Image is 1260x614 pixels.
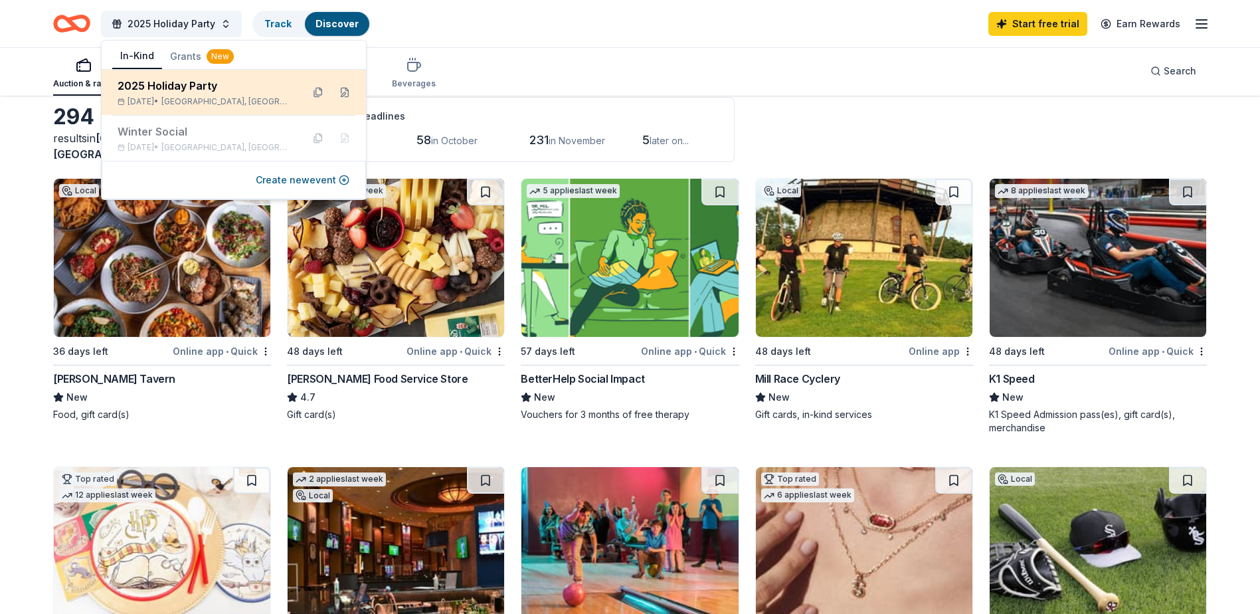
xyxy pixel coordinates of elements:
img: Image for Pierce Tavern [54,179,270,337]
div: Local [761,184,801,197]
div: Online app Quick [173,343,271,359]
div: 294 [53,104,271,130]
div: 48 days left [287,344,343,359]
div: 2025 Holiday Party [118,78,292,94]
span: • [694,346,697,357]
div: 2 applies last week [293,472,386,486]
div: Online app [909,343,973,359]
div: Winter Social [118,124,292,140]
span: New [768,389,790,405]
a: Image for Gordon Food Service Store2 applieslast week48 days leftOnline app•Quick[PERSON_NAME] Fo... [287,178,505,421]
div: [DATE] • [118,142,292,153]
div: Online app Quick [641,343,739,359]
div: Beverages [392,78,436,89]
div: Local [995,472,1035,486]
a: Track [264,18,292,29]
span: • [460,346,462,357]
a: Earn Rewards [1093,12,1188,36]
div: Application deadlines [304,108,718,124]
div: 8 applies last week [995,184,1088,198]
span: 231 [529,133,549,147]
span: New [66,389,88,405]
div: K1 Speed Admission pass(es), gift card(s), merchandise [989,408,1207,435]
div: K1 Speed [989,371,1035,387]
span: 2025 Holiday Party [128,16,215,32]
div: [PERSON_NAME] Food Service Store [287,371,468,387]
div: Vouchers for 3 months of free therapy [521,408,739,421]
a: Image for Mill Race CycleryLocal48 days leftOnline appMill Race CycleryNewGift cards, in-kind ser... [755,178,973,421]
img: Image for BetterHelp Social Impact [521,179,738,337]
div: 12 applies last week [59,488,155,502]
div: New [207,49,234,64]
div: [PERSON_NAME] Tavern [53,371,175,387]
div: 48 days left [755,344,811,359]
span: 5 [642,133,650,147]
button: Create newevent [256,172,349,188]
a: Image for K1 Speed8 applieslast week48 days leftOnline app•QuickK1 SpeedNewK1 Speed Admission pas... [989,178,1207,435]
img: Image for Gordon Food Service Store [288,179,504,337]
a: Image for Pierce TavernLocal36 days leftOnline app•Quick[PERSON_NAME] TavernNewFood, gift card(s) [53,178,271,421]
a: Discover [315,18,359,29]
a: Home [53,8,90,39]
div: Auction & raffle [53,78,114,89]
span: New [1002,389,1024,405]
div: Top rated [59,472,117,486]
div: 48 days left [989,344,1045,359]
div: Top rated [761,472,819,486]
span: later on... [650,135,689,146]
button: 2025 Holiday Party [101,11,242,37]
span: [GEOGRAPHIC_DATA], [GEOGRAPHIC_DATA] [161,96,292,107]
div: 5 applies last week [527,184,620,198]
span: [GEOGRAPHIC_DATA], [GEOGRAPHIC_DATA] [161,142,292,153]
span: • [1162,346,1164,357]
button: In-Kind [112,44,162,69]
button: Grants [162,45,242,68]
img: Image for K1 Speed [990,179,1206,337]
span: New [534,389,555,405]
div: results [53,130,271,162]
div: 36 days left [53,344,108,359]
div: Local [293,489,333,502]
button: Auction & raffle [53,52,114,96]
div: Food, gift card(s) [53,408,271,421]
a: Start free trial [988,12,1087,36]
button: TrackDiscover [252,11,371,37]
button: Search [1140,58,1207,84]
div: Local [59,184,99,197]
div: Online app Quick [1109,343,1207,359]
span: 58 [416,133,431,147]
div: Online app Quick [406,343,505,359]
div: Gift cards, in-kind services [755,408,973,421]
span: 4.7 [300,389,315,405]
span: in October [431,135,478,146]
span: in November [549,135,605,146]
div: [DATE] • [118,96,292,107]
div: 57 days left [521,344,575,359]
span: • [226,346,228,357]
a: Image for BetterHelp Social Impact5 applieslast week57 days leftOnline app•QuickBetterHelp Social... [521,178,739,421]
div: BetterHelp Social Impact [521,371,644,387]
div: Gift card(s) [287,408,505,421]
div: Mill Race Cyclery [755,371,840,387]
div: 6 applies last week [761,488,854,502]
span: Search [1164,63,1196,79]
button: Beverages [392,52,436,96]
img: Image for Mill Race Cyclery [756,179,972,337]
